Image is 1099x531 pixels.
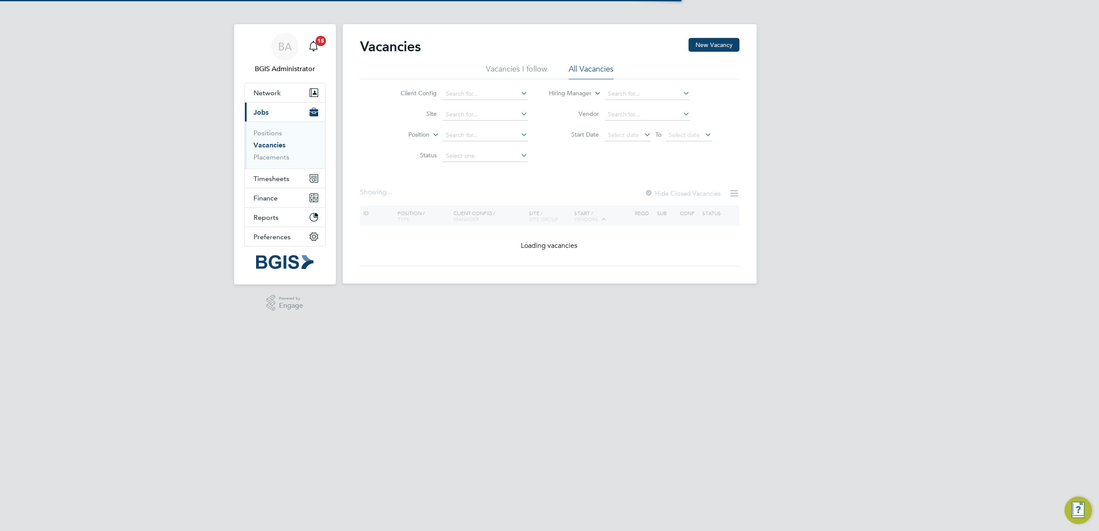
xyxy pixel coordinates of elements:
[245,122,325,169] div: Jobs
[605,88,690,100] input: Search for...
[256,255,313,269] img: bgis-logo-retina.png
[387,89,437,97] label: Client Config
[266,295,303,311] a: Powered byEngage
[316,36,326,46] span: 15
[254,194,278,202] span: Finance
[443,109,528,121] input: Search for...
[486,64,547,79] li: Vacancies I follow
[645,189,720,197] label: Hide Closed Vacancies
[254,89,281,97] span: Network
[254,129,282,137] a: Positions
[254,233,291,241] span: Preferences
[443,88,528,100] input: Search for...
[279,295,303,302] span: Powered by
[254,213,279,222] span: Reports
[387,151,437,159] label: Status
[443,150,528,162] input: Select one
[360,38,421,55] h2: Vacancies
[254,175,289,183] span: Timesheets
[245,103,325,122] button: Jobs
[360,188,394,197] div: Showing
[279,302,303,309] span: Engage
[244,255,326,269] a: Go to home page
[689,38,739,52] button: New Vacancy
[305,33,322,60] a: 15
[669,131,700,139] span: Select date
[245,227,325,246] button: Preferences
[387,188,392,197] span: ...
[549,110,599,118] label: Vendor
[245,169,325,188] button: Timesheets
[653,129,664,140] span: To
[254,153,289,161] a: Placements
[549,131,599,138] label: Start Date
[244,64,326,74] span: BGIS Administrator
[387,110,437,118] label: Site
[569,64,614,79] li: All Vacancies
[244,33,326,74] a: BABGIS Administrator
[605,109,690,121] input: Search for...
[245,83,325,102] button: Network
[278,41,292,52] span: BA
[245,188,325,207] button: Finance
[380,131,429,139] label: Position
[608,131,639,139] span: Select date
[234,24,336,284] nav: Main navigation
[542,89,592,98] label: Hiring Manager
[443,129,528,141] input: Search for...
[1065,497,1092,524] button: Engage Resource Center
[245,208,325,227] button: Reports
[254,141,285,149] a: Vacancies
[254,108,269,116] span: Jobs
